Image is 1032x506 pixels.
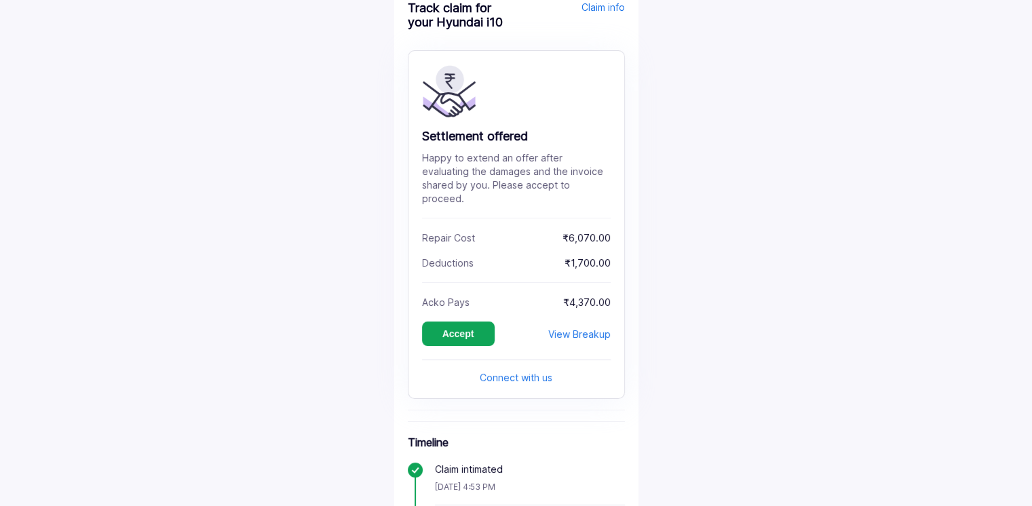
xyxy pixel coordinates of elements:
div: Settlement offered [422,128,611,144]
span: ₹1,700.00 [477,257,611,269]
div: [DATE] 4:53 PM [435,476,625,505]
span: Acko Pays [422,296,470,308]
span: ₹4,370.00 [473,296,611,308]
div: Claim intimated [435,463,625,476]
div: Connect with us [422,371,611,385]
span: ₹6,070.00 [478,232,611,244]
div: Claim info [520,1,625,39]
span: Deductions [422,257,474,269]
div: View Breakup [548,328,611,340]
span: Repair Cost [422,232,475,244]
div: Track claim for your Hyundai i10 [408,1,513,29]
h6: Timeline [408,435,625,449]
div: Happy to extend an offer after evaluating the damages and the invoice shared by you. Please accep... [422,151,611,206]
button: Accept [422,322,495,346]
